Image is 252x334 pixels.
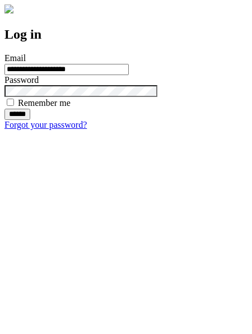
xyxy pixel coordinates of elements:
label: Password [4,75,39,85]
img: logo-4e3dc11c47720685a147b03b5a06dd966a58ff35d612b21f08c02c0306f2b779.png [4,4,13,13]
a: Forgot your password? [4,120,87,129]
h2: Log in [4,27,248,42]
label: Email [4,53,26,63]
label: Remember me [18,98,71,108]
